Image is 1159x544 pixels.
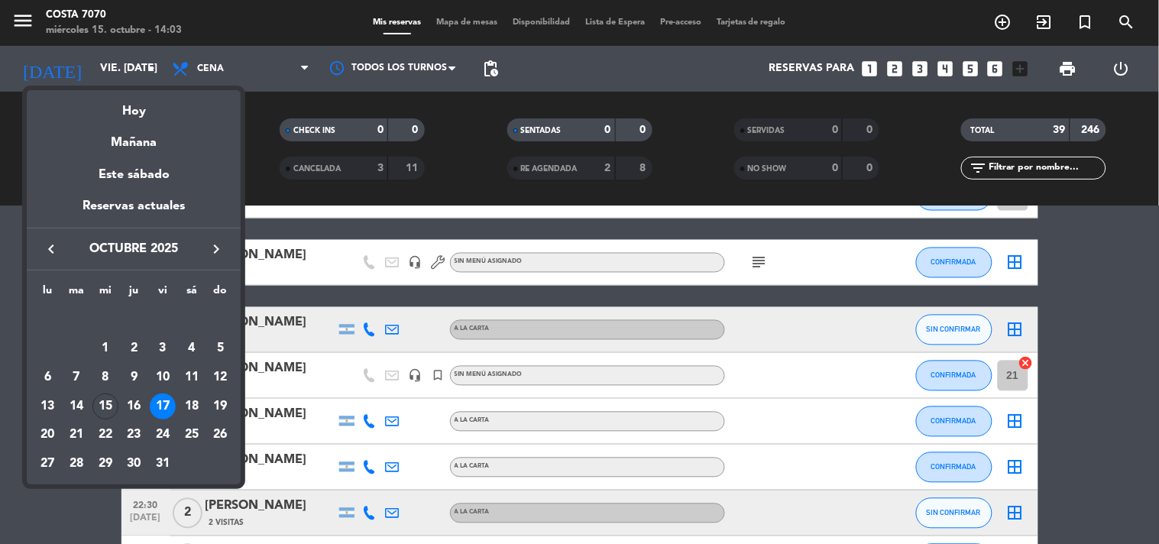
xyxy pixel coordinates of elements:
[92,422,118,448] div: 22
[33,449,62,478] td: 27 de octubre de 2025
[121,451,147,477] div: 30
[34,364,60,390] div: 6
[27,154,241,196] div: Este sábado
[120,392,149,421] td: 16 de octubre de 2025
[150,422,176,448] div: 24
[63,451,89,477] div: 28
[62,449,91,478] td: 28 de octubre de 2025
[121,335,147,361] div: 2
[179,364,205,390] div: 11
[150,451,176,477] div: 31
[120,420,149,449] td: 23 de octubre de 2025
[34,422,60,448] div: 20
[121,364,147,390] div: 9
[42,240,60,258] i: keyboard_arrow_left
[150,393,176,419] div: 17
[206,392,235,421] td: 19 de octubre de 2025
[177,334,206,363] td: 4 de octubre de 2025
[33,420,62,449] td: 20 de octubre de 2025
[150,364,176,390] div: 10
[62,282,91,306] th: martes
[92,335,118,361] div: 1
[206,334,235,363] td: 5 de octubre de 2025
[33,306,235,335] td: OCT.
[148,334,177,363] td: 3 de octubre de 2025
[120,282,149,306] th: jueves
[148,282,177,306] th: viernes
[206,363,235,392] td: 12 de octubre de 2025
[206,420,235,449] td: 26 de octubre de 2025
[62,420,91,449] td: 21 de octubre de 2025
[33,282,62,306] th: lunes
[62,392,91,421] td: 14 de octubre de 2025
[208,335,234,361] div: 5
[91,363,120,392] td: 8 de octubre de 2025
[208,364,234,390] div: 12
[62,363,91,392] td: 7 de octubre de 2025
[208,422,234,448] div: 26
[91,282,120,306] th: miércoles
[27,196,241,228] div: Reservas actuales
[208,393,234,419] div: 19
[179,393,205,419] div: 18
[91,449,120,478] td: 29 de octubre de 2025
[177,282,206,306] th: sábado
[148,449,177,478] td: 31 de octubre de 2025
[179,422,205,448] div: 25
[92,393,118,419] div: 15
[33,392,62,421] td: 13 de octubre de 2025
[92,364,118,390] div: 8
[37,239,65,259] button: keyboard_arrow_left
[33,363,62,392] td: 6 de octubre de 2025
[177,363,206,392] td: 11 de octubre de 2025
[91,420,120,449] td: 22 de octubre de 2025
[202,239,230,259] button: keyboard_arrow_right
[27,121,241,153] div: Mañana
[34,451,60,477] div: 27
[148,392,177,421] td: 17 de octubre de 2025
[179,335,205,361] div: 4
[91,392,120,421] td: 15 de octubre de 2025
[34,393,60,419] div: 13
[63,364,89,390] div: 7
[120,449,149,478] td: 30 de octubre de 2025
[177,392,206,421] td: 18 de octubre de 2025
[150,335,176,361] div: 3
[121,393,147,419] div: 16
[207,240,225,258] i: keyboard_arrow_right
[63,393,89,419] div: 14
[63,422,89,448] div: 21
[120,334,149,363] td: 2 de octubre de 2025
[91,334,120,363] td: 1 de octubre de 2025
[148,420,177,449] td: 24 de octubre de 2025
[92,451,118,477] div: 29
[27,90,241,121] div: Hoy
[121,422,147,448] div: 23
[148,363,177,392] td: 10 de octubre de 2025
[65,239,202,259] span: octubre 2025
[206,282,235,306] th: domingo
[120,363,149,392] td: 9 de octubre de 2025
[177,420,206,449] td: 25 de octubre de 2025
